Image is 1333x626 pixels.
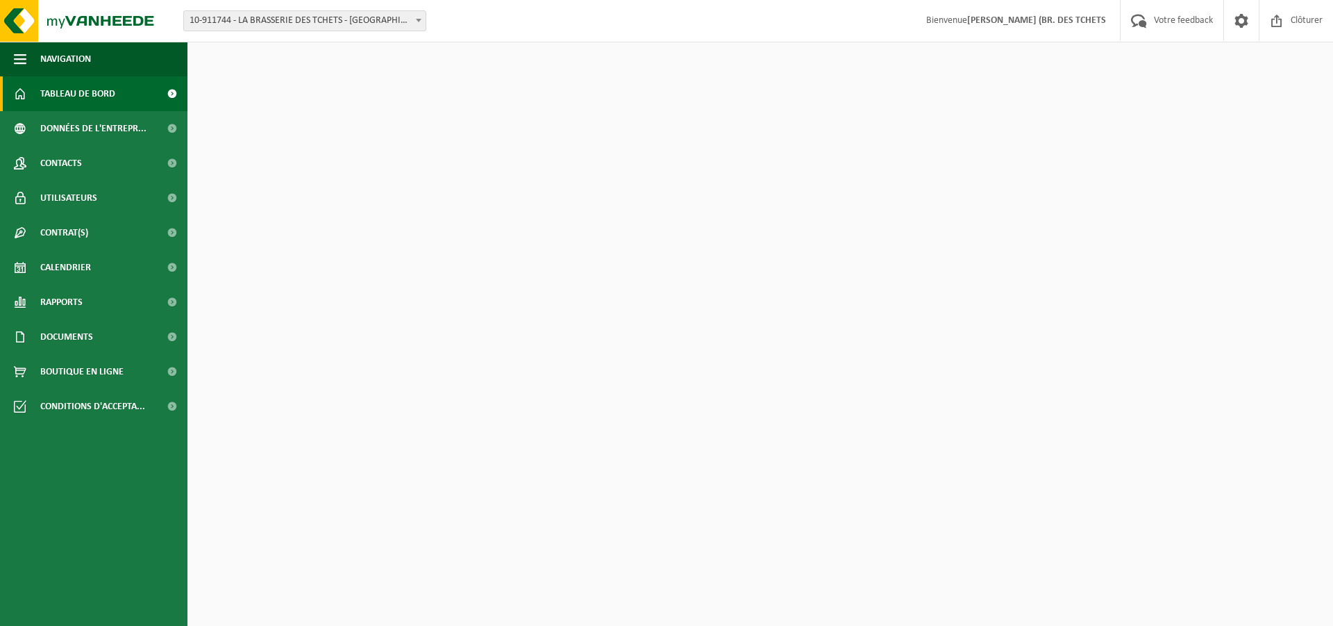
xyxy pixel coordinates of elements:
span: Boutique en ligne [40,354,124,389]
strong: [PERSON_NAME] (BR. DES TCHETS [967,15,1106,26]
span: Conditions d'accepta... [40,389,145,424]
span: Utilisateurs [40,181,97,215]
span: 10-911744 - LA BRASSERIE DES TCHETS - LIBRAMONT-CHEVIGNY [184,11,426,31]
span: Rapports [40,285,83,320]
span: Calendrier [40,250,91,285]
span: Contacts [40,146,82,181]
span: Données de l'entrepr... [40,111,146,146]
span: Navigation [40,42,91,76]
span: Documents [40,320,93,354]
span: Contrat(s) [40,215,88,250]
span: Tableau de bord [40,76,115,111]
span: 10-911744 - LA BRASSERIE DES TCHETS - LIBRAMONT-CHEVIGNY [183,10,426,31]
